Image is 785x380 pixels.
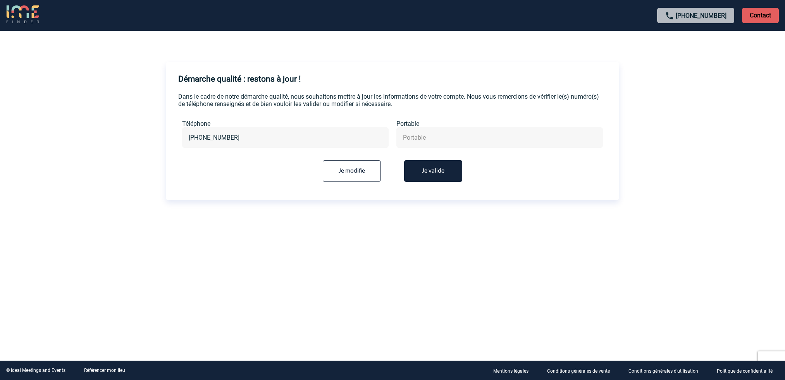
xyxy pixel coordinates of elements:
[665,11,674,21] img: call-24-px.png
[401,132,598,143] input: Portable
[84,368,125,373] a: Référencer mon lieu
[628,368,698,374] p: Conditions générales d'utilisation
[487,367,541,374] a: Mentions légales
[404,160,462,182] button: Je valide
[541,367,622,374] a: Conditions générales de vente
[182,120,389,127] label: Téléphone
[676,12,726,19] a: [PHONE_NUMBER]
[178,93,607,108] p: Dans le cadre de notre démarche qualité, nous souhaitons mettre à jour les informations de votre ...
[711,367,785,374] a: Politique de confidentialité
[323,160,381,182] input: Je modifie
[717,368,773,374] p: Politique de confidentialité
[187,132,384,143] input: Téléphone
[547,368,610,374] p: Conditions générales de vente
[396,120,603,127] label: Portable
[622,367,711,374] a: Conditions générales d'utilisation
[493,368,528,374] p: Mentions légales
[178,74,301,84] h4: Démarche qualité : restons à jour !
[6,368,65,373] div: © Ideal Meetings and Events
[742,8,779,23] p: Contact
